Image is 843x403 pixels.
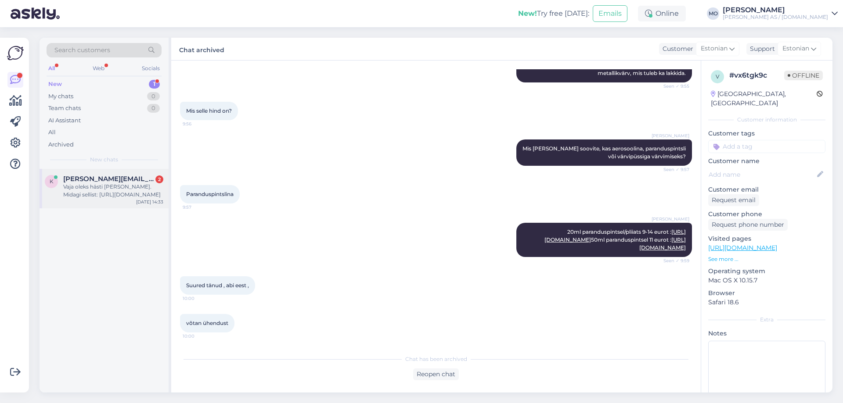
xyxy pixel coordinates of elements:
[701,44,728,53] span: Estonian
[708,210,825,219] p: Customer phone
[708,289,825,298] p: Browser
[48,116,81,125] div: AI Assistant
[729,70,784,81] div: # vx6tgk9c
[518,8,589,19] div: Try free [DATE]:
[784,71,823,80] span: Offline
[54,46,110,55] span: Search customers
[90,156,118,164] span: New chats
[48,128,56,137] div: All
[186,191,234,197] span: Paranduspintslina
[708,157,825,166] p: Customer name
[186,320,228,326] span: võtan ühendust
[522,145,687,160] span: Mis [PERSON_NAME] soovite, kas aerosoolina, paranduspintsli või värvipüssiga värvimiseks?
[708,129,825,138] p: Customer tags
[656,257,689,264] span: Seen ✓ 9:59
[63,183,163,199] div: Vaja oleks hästi [PERSON_NAME]. Midagi sellist: [URL][DOMAIN_NAME]
[652,216,689,222] span: [PERSON_NAME]
[708,185,825,194] p: Customer email
[136,199,163,205] div: [DATE] 14:33
[708,255,825,263] p: See more ...
[48,140,74,149] div: Archived
[593,5,627,22] button: Emails
[723,7,838,21] a: [PERSON_NAME][PERSON_NAME] AS / [DOMAIN_NAME]
[638,6,686,21] div: Online
[708,140,825,153] input: Add a tag
[50,178,54,185] span: k
[147,104,160,113] div: 0
[708,316,825,324] div: Extra
[183,204,216,210] span: 9:57
[7,45,24,61] img: Askly Logo
[140,63,162,74] div: Socials
[186,107,232,114] span: Mis selle hind on?
[708,276,825,285] p: Mac OS X 10.15.7
[91,63,106,74] div: Web
[155,175,163,183] div: 2
[413,368,459,380] div: Reopen chat
[544,228,686,251] span: 20ml paranduspintsel/pliiats 9-14 eurot : 50ml paranduspintsel 11 eurot :
[708,234,825,243] p: Visited pages
[656,83,689,89] span: Seen ✓ 9:55
[708,267,825,276] p: Operating system
[708,244,777,252] a: [URL][DOMAIN_NAME]
[652,132,689,139] span: [PERSON_NAME]
[716,73,719,80] span: v
[183,333,216,339] span: 10:00
[659,44,693,53] div: Customer
[48,80,62,89] div: New
[709,170,815,179] input: Add name
[149,80,160,89] div: 1
[656,166,689,173] span: Seen ✓ 9:57
[708,329,825,338] p: Notes
[782,44,809,53] span: Estonian
[746,44,775,53] div: Support
[723,14,828,21] div: [PERSON_NAME] AS / [DOMAIN_NAME]
[183,295,216,302] span: 10:00
[405,355,467,363] span: Chat has been archived
[63,175,155,183] span: kevin.tamm@mail.ee
[711,89,817,108] div: [GEOGRAPHIC_DATA], [GEOGRAPHIC_DATA]
[708,298,825,307] p: Safari 18.6
[518,9,537,18] b: New!
[47,63,57,74] div: All
[183,121,216,127] span: 9:56
[708,194,759,206] div: Request email
[48,104,81,113] div: Team chats
[186,282,249,289] span: Suured tänud , abi eest ,
[723,7,828,14] div: [PERSON_NAME]
[707,7,719,20] div: MO
[147,92,160,101] div: 0
[708,219,788,231] div: Request phone number
[708,116,825,124] div: Customer information
[179,43,224,55] label: Chat archived
[48,92,73,101] div: My chats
